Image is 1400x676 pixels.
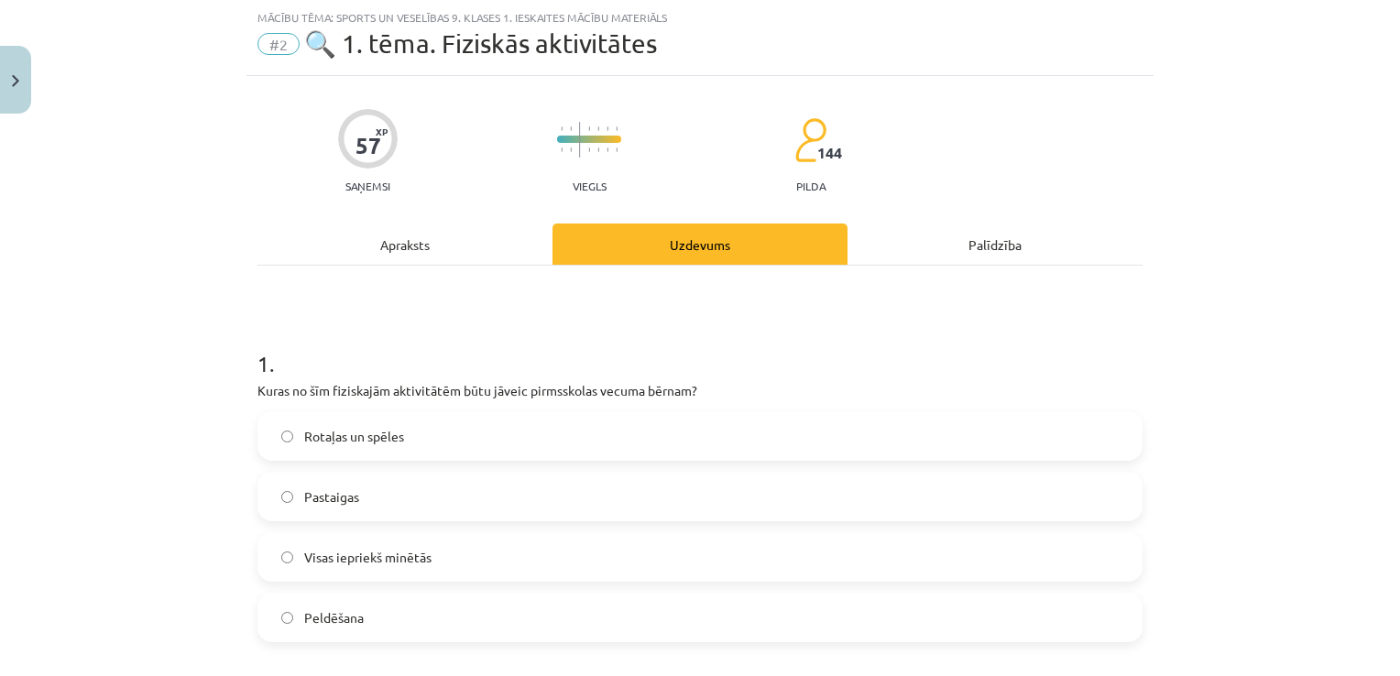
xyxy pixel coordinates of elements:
h1: 1 . [257,319,1143,376]
p: pilda [796,180,826,192]
div: Palīdzība [848,224,1143,265]
span: Rotaļas un spēles [304,427,404,446]
span: XP [376,126,388,136]
img: icon-long-line-d9ea69661e0d244f92f715978eff75569469978d946b2353a9bb055b3ed8787d.svg [579,122,581,158]
span: Visas iepriekš minētās [304,548,432,567]
span: Pastaigas [304,487,359,507]
img: icon-short-line-57e1e144782c952c97e751825c79c345078a6d821885a25fce030b3d8c18986b.svg [570,126,572,131]
img: icon-short-line-57e1e144782c952c97e751825c79c345078a6d821885a25fce030b3d8c18986b.svg [616,126,618,131]
img: icon-short-line-57e1e144782c952c97e751825c79c345078a6d821885a25fce030b3d8c18986b.svg [607,126,608,131]
div: 57 [355,133,381,158]
img: icon-short-line-57e1e144782c952c97e751825c79c345078a6d821885a25fce030b3d8c18986b.svg [597,126,599,131]
img: icon-short-line-57e1e144782c952c97e751825c79c345078a6d821885a25fce030b3d8c18986b.svg [570,147,572,152]
img: icon-short-line-57e1e144782c952c97e751825c79c345078a6d821885a25fce030b3d8c18986b.svg [597,147,599,152]
span: 🔍 1. tēma. Fiziskās aktivitātes [304,28,657,59]
p: Viegls [573,180,607,192]
img: icon-short-line-57e1e144782c952c97e751825c79c345078a6d821885a25fce030b3d8c18986b.svg [561,126,563,131]
p: Kuras no šīm fiziskajām aktivitātēm būtu jāveic pirmsskolas vecuma bērnam? [257,381,1143,400]
img: icon-short-line-57e1e144782c952c97e751825c79c345078a6d821885a25fce030b3d8c18986b.svg [588,126,590,131]
img: icon-short-line-57e1e144782c952c97e751825c79c345078a6d821885a25fce030b3d8c18986b.svg [616,147,618,152]
img: icon-close-lesson-0947bae3869378f0d4975bcd49f059093ad1ed9edebbc8119c70593378902aed.svg [12,75,19,87]
div: Apraksts [257,224,552,265]
div: Mācību tēma: Sports un veselības 9. klases 1. ieskaites mācību materiāls [257,11,1143,24]
span: 144 [817,145,842,161]
img: icon-short-line-57e1e144782c952c97e751825c79c345078a6d821885a25fce030b3d8c18986b.svg [607,147,608,152]
div: Uzdevums [552,224,848,265]
span: #2 [257,33,300,55]
img: icon-short-line-57e1e144782c952c97e751825c79c345078a6d821885a25fce030b3d8c18986b.svg [588,147,590,152]
input: Rotaļas un spēles [281,431,293,442]
p: Saņemsi [338,180,398,192]
img: students-c634bb4e5e11cddfef0936a35e636f08e4e9abd3cc4e673bd6f9a4125e45ecb1.svg [794,117,826,163]
input: Pastaigas [281,491,293,503]
input: Visas iepriekš minētās [281,551,293,563]
span: Peldēšana [304,608,364,627]
img: icon-short-line-57e1e144782c952c97e751825c79c345078a6d821885a25fce030b3d8c18986b.svg [561,147,563,152]
input: Peldēšana [281,612,293,624]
